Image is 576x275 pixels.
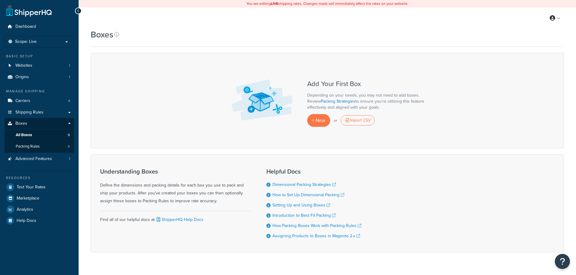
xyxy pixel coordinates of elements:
[5,60,74,71] a: Websites 1
[15,75,29,80] span: Origins
[5,118,74,152] li: Boxes
[100,168,251,175] h3: Understanding Boxes
[15,110,44,115] span: Shipping Rules
[5,153,74,165] li: Advanced Features
[69,156,70,161] span: 1
[15,121,27,126] span: Boxes
[17,207,33,212] span: Analytics
[68,133,70,138] span: 0
[307,114,330,126] a: + New
[5,204,74,215] a: Analytics
[321,98,355,104] a: Packing Strategies
[15,63,32,68] span: Websites
[307,80,428,88] h3: Add Your First Box
[100,211,251,224] div: Find all of our helpful docs at:
[5,215,74,226] a: Help Docs
[17,185,46,190] span: Test Your Rates
[69,63,70,68] span: 1
[272,181,336,188] a: Dimensional Packing Strategies
[334,116,337,125] p: or
[266,168,361,175] h3: Helpful Docs
[272,233,360,239] a: Assigning Products to Boxes in Magento 2.x
[271,1,278,6] b: LIVE
[5,153,74,165] a: Advanced Features 1
[15,98,30,104] span: Carriers
[155,216,203,223] a: ShipperHQ Help Docs
[91,29,113,40] h1: Boxes
[17,196,39,201] span: Marketplace
[5,130,74,141] li: All Boxes
[5,89,74,94] div: Manage Shipping
[69,75,70,80] span: 1
[5,118,74,129] a: Boxes
[5,54,74,59] div: Basic Setup
[6,5,52,17] a: ShipperHQ Home
[15,156,52,161] span: Advanced Features
[15,39,37,44] span: Scope: Live
[272,212,336,219] a: Introduction to Best Fit Packing
[15,24,36,29] span: Dashboard
[555,254,570,269] button: Open Resource Center
[5,21,74,32] a: Dashboard
[68,144,70,149] span: 4
[5,130,74,141] a: All Boxes 0
[5,182,74,193] a: Test Your Rates
[5,60,74,71] li: Websites
[272,202,330,208] a: Setting Up and Using Boxes
[100,168,251,205] div: Define the dimensions and packing details for each box you use to pack and ship your products. Af...
[16,133,32,138] span: All Boxes
[5,193,74,204] a: Marketplace
[5,95,74,107] li: Carriers
[5,72,74,83] li: Origins
[5,175,74,181] div: Resources
[307,92,428,110] p: Depending on your needs, you may not need to add boxes. Review to ensure you're utilizing this fe...
[17,218,36,223] span: Help Docs
[272,222,361,229] a: How Packing Boxes Work with Packing Rules
[5,141,74,152] a: Packing Rules 4
[68,98,70,104] span: 4
[5,107,74,118] a: Shipping Rules
[5,95,74,107] a: Carriers 4
[312,117,325,124] span: + New
[16,144,40,149] span: Packing Rules
[5,72,74,83] a: Origins 1
[341,115,375,126] div: Import CSV
[5,141,74,152] li: Packing Rules
[272,192,344,198] a: How to Set Up Dimensional Packing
